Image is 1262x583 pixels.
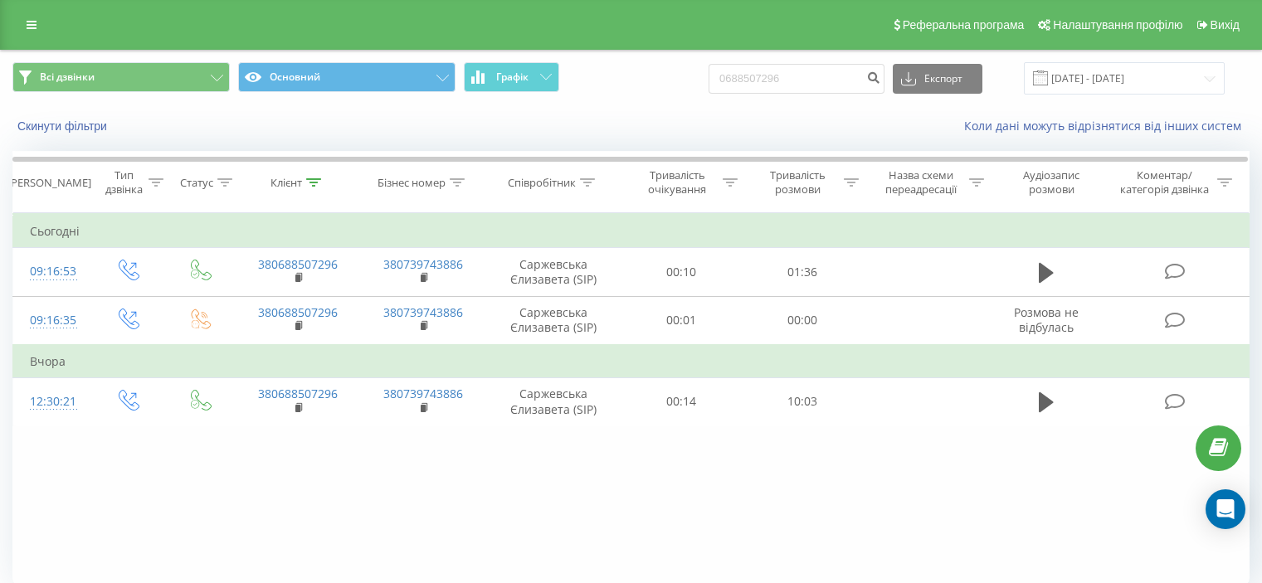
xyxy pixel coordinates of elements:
[636,168,719,197] div: Тривалість очікування
[1206,489,1245,529] div: Open Intercom Messenger
[742,248,862,296] td: 01:36
[964,118,1250,134] a: Коли дані можуть відрізнятися вiд інших систем
[486,377,621,425] td: Саржевська Єлизавета (SIP)
[621,248,742,296] td: 00:10
[464,62,559,92] button: Графік
[258,304,338,320] a: 380688507296
[40,70,95,84] span: Всі дзвінки
[105,168,144,197] div: Тип дзвінка
[12,119,115,134] button: Скинути фільтри
[742,296,862,345] td: 00:00
[13,345,1250,378] td: Вчора
[383,386,463,401] a: 380739743886
[621,296,742,345] td: 00:01
[180,176,213,190] div: Статус
[1116,168,1213,197] div: Коментар/категорія дзвінка
[258,386,338,401] a: 380688507296
[496,71,529,83] span: Графік
[878,168,965,197] div: Назва схеми переадресації
[378,176,446,190] div: Бізнес номер
[486,296,621,345] td: Саржевська Єлизавета (SIP)
[238,62,456,92] button: Основний
[383,304,463,320] a: 380739743886
[7,176,91,190] div: [PERSON_NAME]
[903,18,1025,32] span: Реферальна програма
[30,386,74,418] div: 12:30:21
[757,168,840,197] div: Тривалість розмови
[30,255,74,288] div: 09:16:53
[1003,168,1100,197] div: Аудіозапис розмови
[621,377,742,425] td: 00:14
[270,176,302,190] div: Клієнт
[893,64,982,94] button: Експорт
[1211,18,1240,32] span: Вихід
[1014,304,1079,335] span: Розмова не відбулась
[508,176,576,190] div: Співробітник
[742,377,862,425] td: 10:03
[709,64,884,94] input: Пошук за номером
[30,304,74,337] div: 09:16:35
[1053,18,1182,32] span: Налаштування профілю
[12,62,230,92] button: Всі дзвінки
[13,215,1250,248] td: Сьогодні
[258,256,338,272] a: 380688507296
[486,248,621,296] td: Саржевська Єлизавета (SIP)
[383,256,463,272] a: 380739743886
